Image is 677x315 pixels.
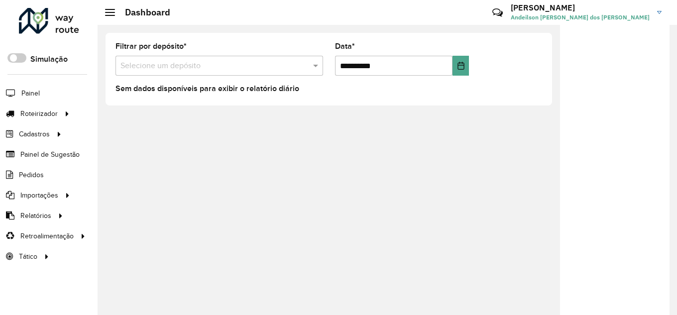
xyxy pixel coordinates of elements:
span: Roteirizador [20,108,58,119]
h2: Dashboard [115,7,170,18]
span: Tático [19,251,37,262]
button: Choose Date [452,56,469,76]
span: Painel [21,88,40,99]
span: Pedidos [19,170,44,180]
h3: [PERSON_NAME] [511,3,650,12]
span: Cadastros [19,129,50,139]
span: Importações [20,190,58,201]
label: Simulação [30,53,68,65]
label: Filtrar por depósito [115,40,187,52]
span: Relatórios [20,210,51,221]
span: Andeilson [PERSON_NAME] dos [PERSON_NAME] [511,13,650,22]
a: Contato Rápido [487,2,508,23]
label: Data [335,40,355,52]
label: Sem dados disponíveis para exibir o relatório diário [115,83,299,95]
span: Painel de Sugestão [20,149,80,160]
span: Retroalimentação [20,231,74,241]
